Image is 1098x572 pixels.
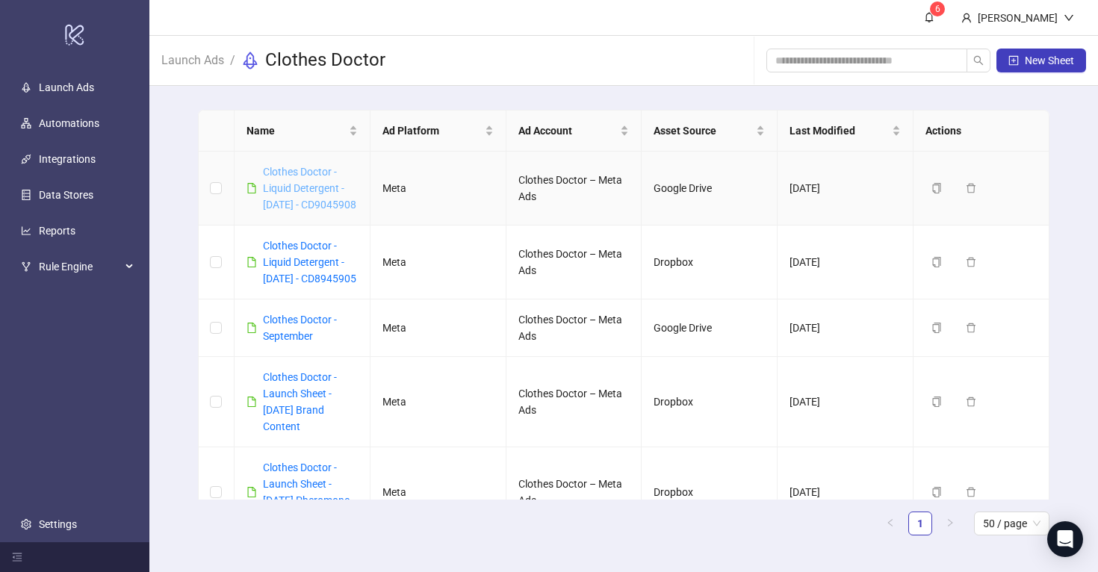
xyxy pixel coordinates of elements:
td: Meta [370,152,506,226]
a: Launch Ads [158,51,227,67]
td: [DATE] [778,152,914,226]
span: copy [931,397,942,407]
button: right [938,512,962,535]
td: Meta [370,357,506,447]
span: file [246,183,257,193]
td: Clothes Doctor – Meta Ads [506,299,642,357]
span: down [1064,13,1074,23]
li: Previous Page [878,512,902,535]
div: Open Intercom Messenger [1047,521,1083,557]
a: 1 [909,512,931,535]
span: 50 / page [983,512,1040,535]
button: New Sheet [996,49,1086,72]
span: copy [931,323,942,333]
a: Clothes Doctor - September [263,314,337,342]
td: Dropbox [642,226,778,299]
span: rocket [241,52,259,69]
a: Settings [39,518,77,530]
td: Clothes Doctor – Meta Ads [506,357,642,447]
th: Actions [914,111,1049,152]
span: copy [931,487,942,497]
button: left [878,512,902,535]
span: right [946,518,955,527]
a: Automations [39,117,99,129]
td: Meta [370,299,506,357]
a: Integrations [39,153,96,165]
td: Dropbox [642,447,778,538]
span: 6 [935,4,940,14]
a: Reports [39,225,75,237]
span: copy [931,257,942,267]
td: Google Drive [642,152,778,226]
td: [DATE] [778,357,914,447]
span: fork [21,261,31,272]
a: Data Stores [39,189,93,201]
td: Google Drive [642,299,778,357]
a: Clothes Doctor - Launch Sheet - [DATE] Pheromone - CD8645891 [263,461,355,523]
li: / [230,49,235,72]
span: file [246,257,257,267]
th: Ad Platform [370,111,506,152]
li: 1 [908,512,932,535]
div: [PERSON_NAME] [972,10,1064,26]
td: [DATE] [778,447,914,538]
a: Clothes Doctor - Launch Sheet - [DATE] Brand Content [263,371,337,432]
td: Clothes Doctor – Meta Ads [506,152,642,226]
span: delete [966,183,976,193]
span: Rule Engine [39,252,121,282]
span: delete [966,487,976,497]
span: copy [931,183,942,193]
span: plus-square [1008,55,1019,66]
span: bell [924,12,934,22]
h3: Clothes Doctor [265,49,385,72]
td: [DATE] [778,299,914,357]
a: Clothes Doctor - Liquid Detergent - [DATE] - CD8945905 [263,240,356,285]
li: Next Page [938,512,962,535]
span: Ad Platform [382,122,482,139]
span: Name [246,122,346,139]
span: Ad Account [518,122,618,139]
a: Clothes Doctor - Liquid Detergent - [DATE] - CD9045908 [263,166,356,211]
td: Meta [370,226,506,299]
td: Clothes Doctor – Meta Ads [506,447,642,538]
span: search [973,55,984,66]
span: delete [966,397,976,407]
span: user [961,13,972,23]
span: file [246,487,257,497]
span: file [246,397,257,407]
td: Meta [370,447,506,538]
span: delete [966,323,976,333]
span: delete [966,257,976,267]
span: Asset Source [654,122,753,139]
th: Name [235,111,370,152]
th: Ad Account [506,111,642,152]
a: Launch Ads [39,81,94,93]
th: Asset Source [642,111,778,152]
span: file [246,323,257,333]
div: Page Size [974,512,1049,535]
th: Last Modified [778,111,914,152]
sup: 6 [930,1,945,16]
td: Dropbox [642,357,778,447]
td: [DATE] [778,226,914,299]
span: menu-fold [12,552,22,562]
td: Clothes Doctor – Meta Ads [506,226,642,299]
span: left [886,518,895,527]
span: New Sheet [1025,55,1074,66]
span: Last Modified [790,122,889,139]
